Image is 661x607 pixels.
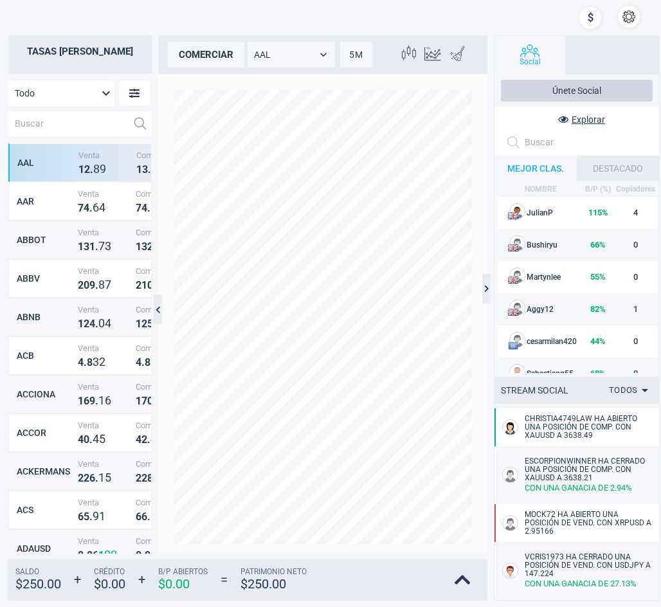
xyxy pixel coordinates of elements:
[89,394,95,406] strong: 9
[583,181,613,197] th: B/P (%)
[147,317,153,329] strong: 5
[590,272,606,282] strong: 55 %
[147,240,153,252] strong: 2
[84,317,89,329] strong: 2
[136,381,187,391] span: Compra
[84,278,89,291] strong: 0
[136,317,141,329] strong: 1
[168,42,244,68] div: comerciar
[78,317,84,329] strong: 1
[613,293,658,325] td: 1
[89,317,95,329] strong: 4
[145,548,150,561] strong: 8
[145,356,150,368] strong: 8
[78,381,129,391] span: Venta
[141,240,147,252] strong: 3
[78,356,84,368] strong: 4
[84,471,89,484] strong: 2
[588,208,608,217] strong: 115 %
[501,80,653,102] button: Únete Social
[136,497,187,507] span: Compra
[525,457,645,482] span: escorpionwinner HA CERRADO UNA POSICIÓN DE COMP. CON XAUUSD A 3638.21
[552,86,601,96] span: Únete Social
[142,163,148,175] strong: 3
[136,394,141,406] strong: 1
[136,458,187,468] span: Compra
[150,354,157,368] strong: 5
[87,548,93,561] strong: 8
[17,196,75,206] div: AAR
[158,567,208,576] span: B/P Abiertos
[525,132,646,152] input: Buscar
[84,394,89,406] strong: 6
[94,576,125,592] strong: $ 0.00
[613,229,658,261] td: 0
[508,309,518,316] img: GB flag
[78,201,84,213] strong: 7
[78,266,129,275] span: Venta
[17,466,75,476] div: ACKERMANS
[84,163,90,175] strong: 2
[17,350,75,361] div: ACB
[78,240,84,252] strong: 1
[141,356,145,368] strong: .
[150,200,157,213] strong: 8
[105,316,111,329] strong: 4
[78,471,84,484] strong: 2
[78,510,84,522] strong: 6
[508,212,518,219] img: US flag
[84,240,89,252] strong: 3
[590,304,606,314] strong: 82 %
[17,273,75,284] div: ABBV
[147,278,153,291] strong: 0
[136,227,187,237] span: Compra
[95,471,98,484] strong: .
[498,325,658,358] tr: EU flagcesarmilan42044%0
[136,536,187,545] span: Compra
[141,548,145,561] strong: .
[98,239,105,252] strong: 7
[141,201,147,213] strong: 4
[494,156,577,181] div: MEJOR CLAS.
[87,356,93,368] strong: 8
[89,201,93,213] strong: .
[93,354,99,368] strong: 3
[498,293,583,325] td: Aggy12
[78,163,84,175] strong: 1
[150,548,156,561] strong: 6
[525,510,651,536] span: Mock72 HA ABIERTO UNA POSICIÓN DE VEND. CON XRPUSD A 2.95166
[141,510,147,522] strong: 6
[572,114,605,125] span: Explorar
[17,312,75,322] div: ABNB
[98,277,105,291] strong: 8
[98,316,105,329] strong: 0
[105,470,111,484] strong: 5
[78,458,129,468] span: Venta
[150,509,157,522] strong: 3
[78,394,84,406] strong: 1
[240,567,307,576] span: Patrimonio Neto
[248,42,335,68] div: AAL
[99,354,105,368] strong: 2
[525,579,653,588] div: Con una ganacia de 27.13 %
[78,536,129,545] span: Venta
[508,244,518,251] img: US flag
[525,552,651,578] span: Vcris1973 HA CERRADO UNA POSICIÓN DE VEND. CON USDJPY A 147.224
[8,111,127,136] input: Buscar
[508,341,518,351] img: EU flag
[590,336,606,346] strong: 44 %
[93,548,98,561] strong: 6
[100,161,106,175] strong: 9
[78,227,129,237] span: Venta
[498,229,658,261] tr: US flagBushiryu66%0
[17,158,75,168] div: AAL
[148,163,151,175] strong: .
[501,385,568,395] div: STREAM SOCIAL
[99,509,105,522] strong: 1
[84,433,89,445] strong: 0
[147,201,150,213] strong: .
[498,358,583,390] td: Sebastiang55
[105,277,111,291] strong: 7
[17,389,75,399] div: ACCIONA
[340,42,372,68] div: 5M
